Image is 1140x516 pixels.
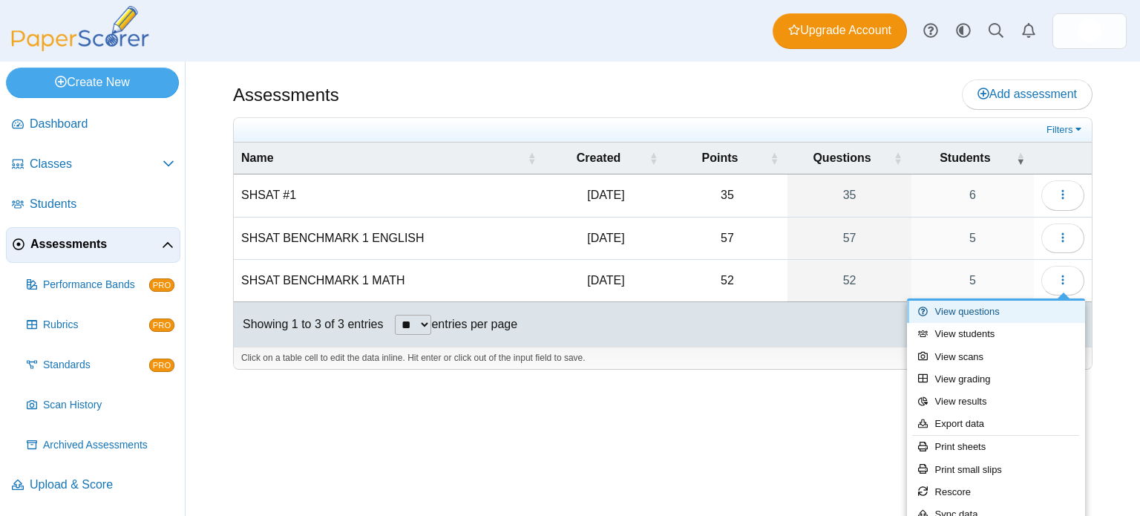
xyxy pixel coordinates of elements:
time: Apr 5, 2025 at 9:49 AM [587,274,624,287]
a: Standards PRO [21,347,180,383]
a: Rescore [907,481,1085,503]
a: Create New [6,68,179,97]
td: 52 [667,260,788,302]
span: Students [940,151,990,164]
a: Scan History [21,388,180,423]
a: Upgrade Account [773,13,907,49]
a: Archived Assessments [21,428,180,463]
a: 6 [911,174,1034,216]
a: PaperScorer [6,41,154,53]
span: Created [577,151,621,164]
span: Students : Activate to remove sorting [1016,143,1025,174]
h1: Assessments [233,82,339,108]
span: PRO [149,359,174,372]
a: Classes [6,147,180,183]
span: Upload & Score [30,477,174,493]
a: Dashboard [6,107,180,143]
span: Performance Bands [43,278,149,293]
span: Name [241,151,274,164]
span: Questions [813,151,871,164]
img: PaperScorer [6,6,154,51]
td: SHSAT #1 [234,174,546,217]
a: 52 [787,260,911,301]
span: Assessments [30,236,162,252]
span: Students [30,196,174,212]
span: Rubrics [43,318,149,333]
span: Archived Assessments [43,438,174,453]
a: 5 [911,218,1034,259]
time: Mar 29, 2025 at 9:49 AM [587,232,624,244]
a: Filters [1043,123,1088,137]
div: Click on a table cell to edit the data inline. Hit enter or click out of the input field to save. [234,347,1092,369]
span: Name : Activate to sort [528,143,537,174]
span: Dashboard [30,116,174,132]
time: Mar 2, 2025 at 12:23 AM [587,189,624,201]
span: Liberty Tutorial [1078,19,1101,43]
span: Classes [30,156,163,172]
a: View scans [907,346,1085,368]
a: Assessments [6,227,180,263]
span: PRO [149,319,174,332]
a: Export data [907,413,1085,435]
a: 57 [787,218,911,259]
div: Showing 1 to 3 of 3 entries [234,302,383,347]
a: Upload & Score [6,468,180,503]
a: View grading [907,368,1085,391]
span: PRO [149,278,174,292]
span: Points [702,151,738,164]
a: Alerts [1012,15,1045,48]
span: Upgrade Account [788,22,891,39]
span: Created : Activate to sort [649,143,658,174]
span: Standards [43,358,149,373]
span: Scan History [43,398,174,413]
a: View students [907,323,1085,345]
td: 35 [667,174,788,217]
a: View results [907,391,1085,413]
a: Print small slips [907,459,1085,481]
td: 57 [667,218,788,260]
a: Students [6,187,180,223]
a: View questions [907,301,1085,323]
label: entries per page [431,318,517,330]
td: SHSAT BENCHMARK 1 MATH [234,260,546,302]
a: 35 [787,174,911,216]
img: ps.xUw2c5eAvYY5eRM4 [1078,19,1101,43]
td: SHSAT BENCHMARK 1 ENGLISH [234,218,546,260]
a: Performance Bands PRO [21,267,180,303]
span: Points : Activate to sort [770,143,779,174]
span: Add assessment [977,88,1077,100]
a: Add assessment [962,79,1092,109]
a: ps.xUw2c5eAvYY5eRM4 [1052,13,1127,49]
span: Questions : Activate to sort [894,143,902,174]
a: 5 [911,260,1034,301]
a: Print sheets [907,436,1085,458]
a: Rubrics PRO [21,307,180,343]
